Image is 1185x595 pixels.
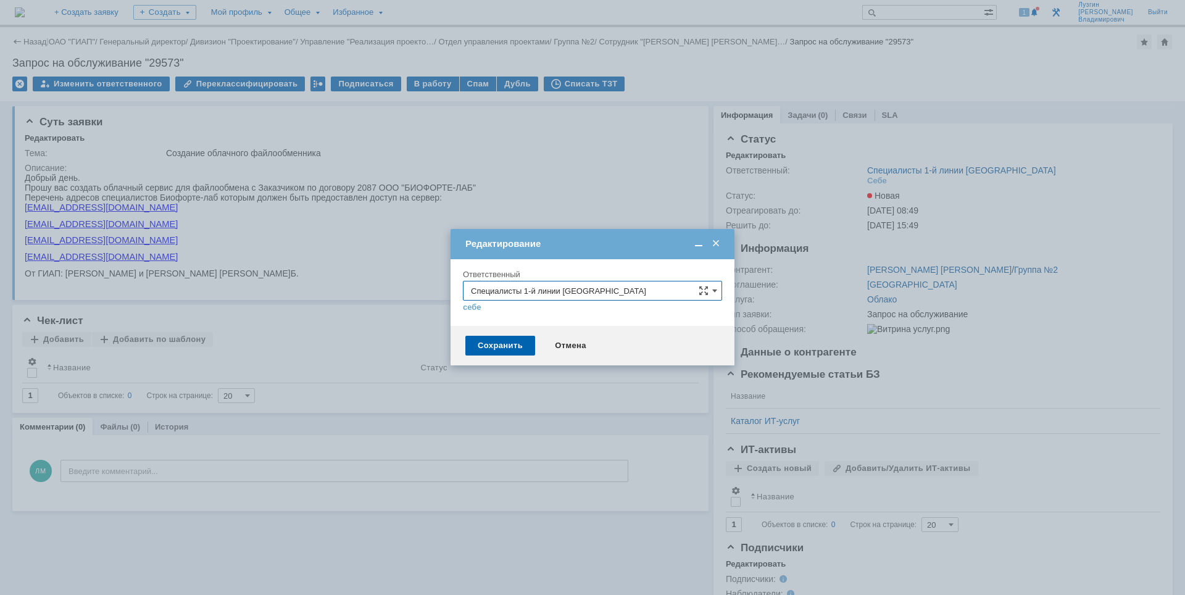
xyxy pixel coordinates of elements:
span: Сложная форма [699,286,709,296]
div: Редактирование [465,238,722,249]
span: Свернуть (Ctrl + M) [692,238,705,249]
span: Закрыть [710,238,722,249]
a: себе [463,302,481,312]
div: Ответственный [463,270,720,278]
